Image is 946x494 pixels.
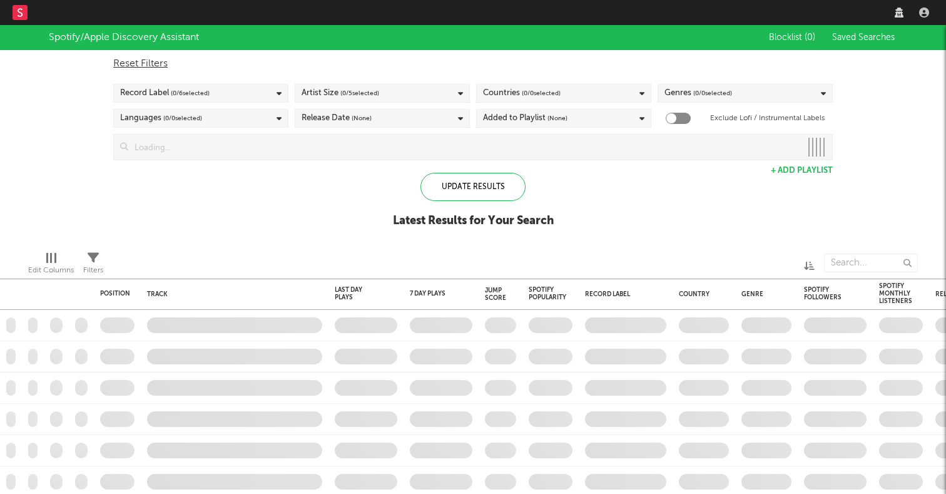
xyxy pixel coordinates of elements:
[340,86,379,101] span: ( 0 / 5 selected)
[302,111,372,126] div: Release Date
[824,254,918,272] input: Search...
[28,247,74,284] div: Edit Columns
[83,263,103,278] div: Filters
[769,33,815,42] span: Blocklist
[147,291,316,298] div: Track
[113,56,833,71] div: Reset Filters
[100,290,130,297] div: Position
[485,287,506,302] div: Jump Score
[585,291,660,298] div: Record Label
[771,167,833,175] button: + Add Playlist
[83,247,103,284] div: Filters
[805,33,815,42] span: ( 0 )
[49,30,199,45] div: Spotify/Apple Discovery Assistant
[171,86,210,101] span: ( 0 / 6 selected)
[529,286,566,301] div: Spotify Popularity
[804,286,848,301] div: Spotify Followers
[335,286,379,301] div: Last Day Plays
[693,86,732,101] span: ( 0 / 0 selected)
[483,111,567,126] div: Added to Playlist
[832,33,897,42] span: Saved Searches
[828,33,897,43] button: Saved Searches
[120,86,210,101] div: Record Label
[522,86,561,101] span: ( 0 / 0 selected)
[879,282,912,305] div: Spotify Monthly Listeners
[352,111,372,126] span: (None)
[302,86,379,101] div: Artist Size
[741,291,785,298] div: Genre
[393,214,554,229] div: Latest Results for Your Search
[483,86,561,101] div: Countries
[28,263,74,278] div: Edit Columns
[410,290,454,297] div: 7 Day Plays
[163,111,202,126] span: ( 0 / 0 selected)
[547,111,567,126] span: (None)
[120,111,202,126] div: Languages
[679,291,723,298] div: Country
[128,135,801,160] input: Loading...
[710,111,825,126] label: Exclude Lofi / Instrumental Labels
[664,86,732,101] div: Genres
[420,173,526,201] div: Update Results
